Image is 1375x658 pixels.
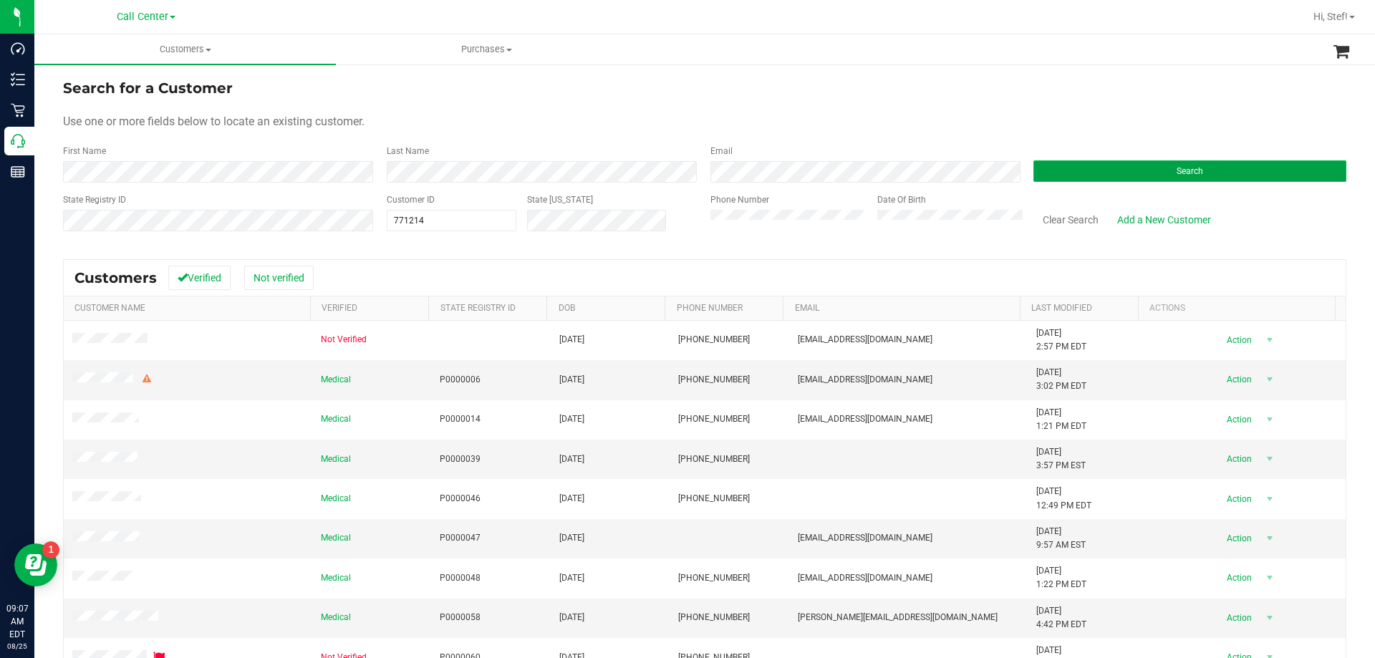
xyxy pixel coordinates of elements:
[798,373,932,387] span: [EMAIL_ADDRESS][DOMAIN_NAME]
[440,492,481,505] span: P0000046
[798,412,932,426] span: [EMAIL_ADDRESS][DOMAIN_NAME]
[798,571,932,585] span: [EMAIL_ADDRESS][DOMAIN_NAME]
[1260,568,1278,588] span: select
[678,333,750,347] span: [PHONE_NUMBER]
[11,134,25,148] inline-svg: Call Center
[877,193,926,206] label: Date Of Birth
[6,641,28,652] p: 08/25
[14,543,57,586] iframe: Resource center
[678,453,750,466] span: [PHONE_NUMBER]
[1036,366,1086,393] span: [DATE] 3:02 PM EDT
[63,79,233,97] span: Search for a Customer
[1214,410,1260,430] span: Action
[1036,564,1086,591] span: [DATE] 1:22 PM EDT
[559,453,584,466] span: [DATE]
[440,571,481,585] span: P0000048
[387,211,516,231] input: 771214
[168,266,231,290] button: Verified
[117,11,168,23] span: Call Center
[798,531,932,545] span: [EMAIL_ADDRESS][DOMAIN_NAME]
[710,193,769,206] label: Phone Number
[1260,410,1278,430] span: select
[440,531,481,545] span: P0000047
[559,373,584,387] span: [DATE]
[677,303,743,313] a: Phone Number
[1260,489,1278,509] span: select
[795,303,819,313] a: Email
[140,372,153,386] div: Warning - Level 2
[1214,330,1260,350] span: Action
[798,611,998,624] span: [PERSON_NAME][EMAIL_ADDRESS][DOMAIN_NAME]
[1260,330,1278,350] span: select
[1214,568,1260,588] span: Action
[336,34,637,64] a: Purchases
[1260,369,1278,390] span: select
[1036,485,1091,512] span: [DATE] 12:49 PM EDT
[559,303,575,313] a: DOB
[6,602,28,641] p: 09:07 AM EDT
[1036,525,1086,552] span: [DATE] 9:57 AM EST
[678,611,750,624] span: [PHONE_NUMBER]
[1214,608,1260,628] span: Action
[440,412,481,426] span: P0000014
[1260,608,1278,628] span: select
[321,453,351,466] span: Medical
[1033,160,1346,182] button: Search
[11,103,25,117] inline-svg: Retail
[1260,528,1278,548] span: select
[1033,208,1108,232] button: Clear Search
[387,193,435,206] label: Customer ID
[559,492,584,505] span: [DATE]
[1108,208,1220,232] a: Add a New Customer
[63,193,126,206] label: State Registry ID
[1036,604,1086,632] span: [DATE] 4:42 PM EDT
[321,412,351,426] span: Medical
[321,373,351,387] span: Medical
[440,303,516,313] a: State Registry Id
[678,492,750,505] span: [PHONE_NUMBER]
[321,571,351,585] span: Medical
[1149,303,1330,313] div: Actions
[337,43,637,56] span: Purchases
[34,43,336,56] span: Customers
[1313,11,1348,22] span: Hi, Stef!
[1036,445,1086,473] span: [DATE] 3:57 PM EST
[440,453,481,466] span: P0000039
[1214,449,1260,469] span: Action
[440,373,481,387] span: P0000006
[321,333,367,347] span: Not Verified
[559,611,584,624] span: [DATE]
[63,145,106,158] label: First Name
[74,303,145,313] a: Customer Name
[559,571,584,585] span: [DATE]
[798,333,932,347] span: [EMAIL_ADDRESS][DOMAIN_NAME]
[1214,528,1260,548] span: Action
[527,193,593,206] label: State [US_STATE]
[1036,326,1086,354] span: [DATE] 2:57 PM EDT
[678,412,750,426] span: [PHONE_NUMBER]
[11,72,25,87] inline-svg: Inventory
[244,266,314,290] button: Not verified
[74,269,157,286] span: Customers
[387,145,429,158] label: Last Name
[440,611,481,624] span: P0000058
[34,34,336,64] a: Customers
[1036,406,1086,433] span: [DATE] 1:21 PM EDT
[559,531,584,545] span: [DATE]
[321,492,351,505] span: Medical
[678,373,750,387] span: [PHONE_NUMBER]
[1214,489,1260,509] span: Action
[1214,369,1260,390] span: Action
[321,611,351,624] span: Medical
[678,571,750,585] span: [PHONE_NUMBER]
[322,303,357,313] a: Verified
[11,165,25,179] inline-svg: Reports
[559,333,584,347] span: [DATE]
[42,541,59,558] iframe: Resource center unread badge
[11,42,25,56] inline-svg: Dashboard
[1260,449,1278,469] span: select
[321,531,351,545] span: Medical
[559,412,584,426] span: [DATE]
[1031,303,1092,313] a: Last Modified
